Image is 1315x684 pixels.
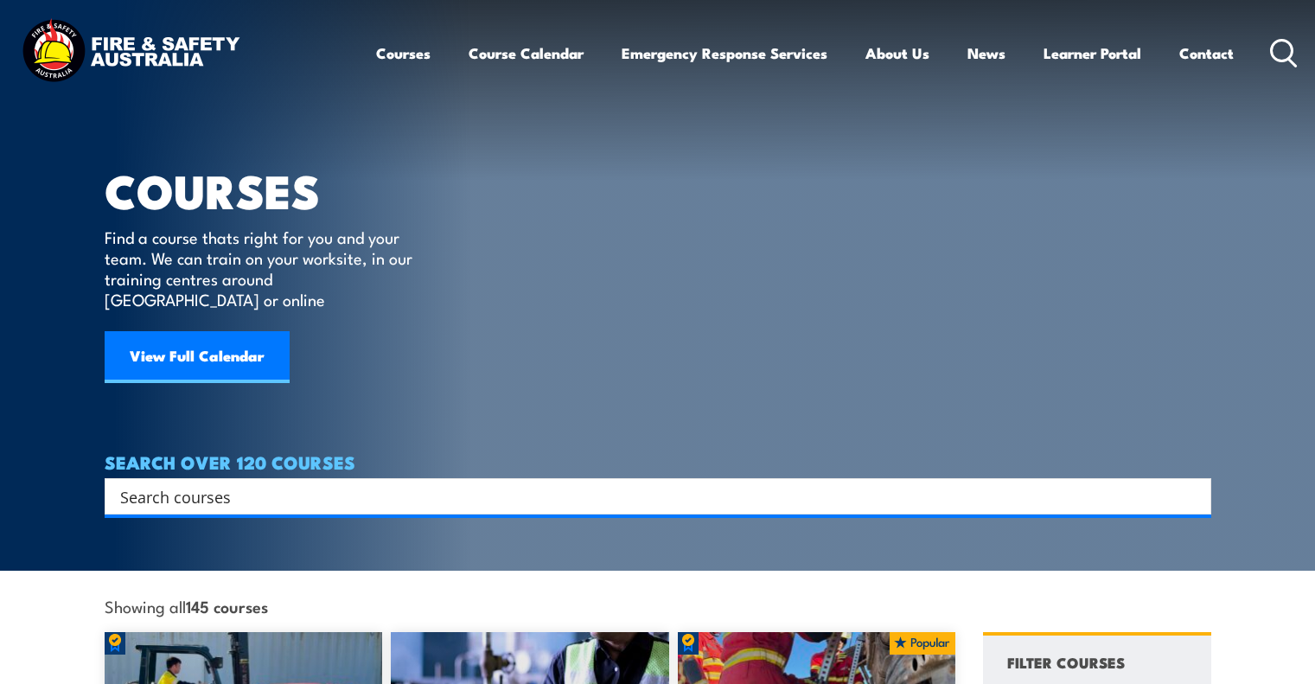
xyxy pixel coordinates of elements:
h1: COURSES [105,169,437,210]
a: Contact [1179,30,1234,76]
form: Search form [124,484,1177,508]
a: View Full Calendar [105,331,290,383]
span: Showing all [105,597,268,615]
button: Search magnifier button [1181,484,1205,508]
strong: 145 courses [186,594,268,617]
h4: SEARCH OVER 120 COURSES [105,452,1211,471]
a: News [967,30,1005,76]
h4: FILTER COURSES [1007,650,1125,674]
a: Emergency Response Services [622,30,827,76]
input: Search input [120,483,1173,509]
a: Learner Portal [1044,30,1141,76]
a: Course Calendar [469,30,584,76]
a: Courses [376,30,431,76]
p: Find a course thats right for you and your team. We can train on your worksite, in our training c... [105,227,420,310]
a: About Us [865,30,929,76]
